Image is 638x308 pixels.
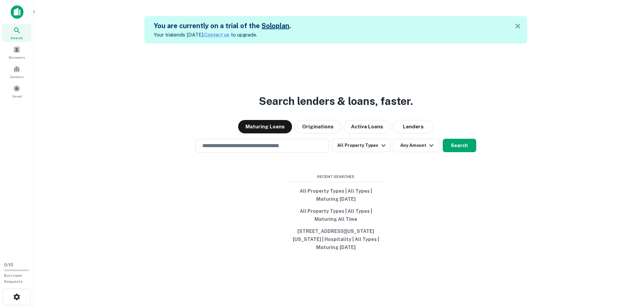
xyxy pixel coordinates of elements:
button: Search [443,139,476,152]
iframe: Chat Widget [605,233,638,265]
p: Your trial ends [DATE]. to upgrade. [154,31,291,39]
a: Borrowers [2,43,31,61]
button: Maturing Loans [238,120,292,133]
a: Contacts [2,63,31,81]
button: All Property Types [332,139,390,152]
span: Borrower Requests [4,273,23,284]
span: 0 / 10 [4,262,13,267]
button: All Property Types | All Types | Maturing All Time [286,205,386,225]
button: Any Amount [393,139,440,152]
span: Search [11,35,23,41]
button: Active Loans [344,120,391,133]
button: Originations [295,120,341,133]
span: Contacts [10,74,23,79]
h5: You are currently on a trial of the . [154,21,291,31]
span: Borrowers [9,55,25,60]
span: Recent Searches [286,174,386,180]
button: Lenders [393,120,433,133]
a: Contact us [204,32,229,38]
button: All Property Types | All Types | Maturing [DATE] [286,185,386,205]
a: Saved [2,82,31,100]
a: Search [2,24,31,42]
h3: Search lenders & loans, faster. [259,93,413,109]
button: [STREET_ADDRESS][US_STATE][US_STATE] | Hospitality | All Types | Maturing [DATE] [286,225,386,253]
span: Saved [12,94,22,99]
img: capitalize-icon.png [11,5,23,19]
a: Soloplan [262,22,289,30]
